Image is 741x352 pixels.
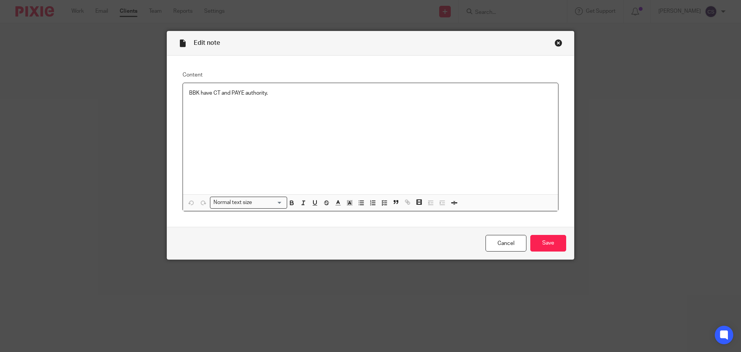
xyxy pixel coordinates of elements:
[255,199,283,207] input: Search for option
[486,235,526,252] a: Cancel
[189,89,552,97] p: BBK have CT and PAYE authority.
[183,71,558,79] label: Content
[555,39,562,47] div: Close this dialog window
[210,197,287,209] div: Search for option
[194,40,220,46] span: Edit note
[212,199,254,207] span: Normal text size
[530,235,566,252] input: Save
